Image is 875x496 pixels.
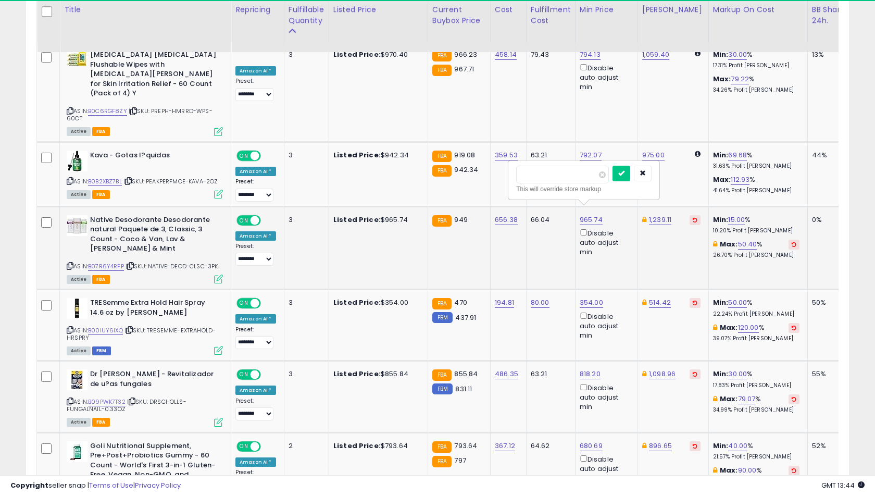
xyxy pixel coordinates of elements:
[495,441,515,451] a: 367.12
[67,441,87,462] img: 41QuWT1swNL._SL40_.jpg
[580,369,601,379] a: 818.20
[235,326,276,350] div: Preset:
[728,150,747,160] a: 69.68
[642,150,665,160] a: 975.00
[259,299,276,308] span: OFF
[67,50,87,66] img: 41DfUdIHVbL._SL40_.jpg
[126,262,218,270] span: | SKU: NATIVE-DEOD-CLSC-3PK
[531,369,567,379] div: 63.21
[720,465,738,475] b: Max:
[531,215,567,225] div: 66.04
[67,418,91,427] span: All listings currently available for purchase on Amazon
[642,49,669,60] a: 1,059.40
[432,369,452,381] small: FBA
[713,75,799,94] div: %
[531,50,567,59] div: 79.43
[432,151,452,162] small: FBA
[738,394,756,404] a: 79.07
[454,150,475,160] span: 919.08
[531,4,571,26] div: Fulfillment Cost
[135,480,181,490] a: Privacy Policy
[67,275,91,284] span: All listings currently available for purchase on Amazon
[333,297,381,307] b: Listed Price:
[432,4,486,26] div: Current Buybox Price
[713,323,799,342] div: %
[88,262,124,271] a: B07R6Y4RFP
[495,215,518,225] a: 656.38
[713,369,729,379] b: Min:
[67,190,91,199] span: All listings currently available for purchase on Amazon
[90,441,217,492] b: Goli Nutritional Supplement, Pre+Post+Probiotics Gummy - 60 Count - World's First 3-in-1 Gluten-F...
[289,4,324,26] div: Fulfillable Quantity
[495,369,518,379] a: 486.35
[728,441,747,451] a: 40.00
[649,369,676,379] a: 1,098.96
[432,383,453,394] small: FBM
[333,298,420,307] div: $354.00
[580,382,630,412] div: Disable auto adjust min
[123,177,218,185] span: | SKU: PEAKPERFMCE-KAVA-2OZ
[67,215,223,283] div: ASIN:
[92,418,110,427] span: FBA
[812,369,846,379] div: 55%
[333,4,423,15] div: Listed Price
[580,227,630,257] div: Disable auto adjust min
[454,215,467,225] span: 949
[642,4,704,15] div: [PERSON_NAME]
[333,369,420,379] div: $855.84
[713,215,799,234] div: %
[731,74,749,84] a: 79.22
[713,441,799,461] div: %
[67,151,87,171] img: 415oyjwcJfL._SL40_.jpg
[580,49,601,60] a: 794.13
[738,465,757,476] a: 90.00
[454,455,466,465] span: 797
[454,369,478,379] span: 855.84
[235,314,276,324] div: Amazon AI *
[495,4,522,15] div: Cost
[713,453,799,461] p: 21.57% Profit [PERSON_NAME]
[90,369,217,391] b: Dr [PERSON_NAME] - Revitalizador de u?as fungales
[235,243,276,266] div: Preset:
[235,398,276,421] div: Preset:
[580,297,603,308] a: 354.00
[454,64,474,74] span: 967.71
[64,4,227,15] div: Title
[235,78,276,101] div: Preset:
[92,275,110,284] span: FBA
[10,481,181,491] div: seller snap | |
[531,441,567,451] div: 64.62
[88,107,127,116] a: B0C6RGF8ZY
[713,298,799,317] div: %
[713,86,799,94] p: 34.26% Profit [PERSON_NAME]
[333,441,420,451] div: $793.64
[67,215,87,236] img: 41Rl2K5UqEL._SL40_.jpg
[454,49,477,59] span: 966.23
[92,127,110,136] span: FBA
[495,297,514,308] a: 194.81
[713,369,799,389] div: %
[454,441,477,451] span: 793.64
[67,107,213,122] span: | SKU: PREPH-HMRRD-WPS-60CT
[713,175,731,184] b: Max:
[259,442,276,451] span: OFF
[495,49,517,60] a: 458.14
[432,298,452,309] small: FBA
[333,50,420,59] div: $970.40
[531,151,567,160] div: 63.21
[731,175,749,185] a: 112.93
[713,382,799,389] p: 17.83% Profit [PERSON_NAME]
[333,215,420,225] div: $965.74
[259,370,276,379] span: OFF
[720,323,738,332] b: Max:
[812,4,850,26] div: BB Share 24h.
[649,441,672,451] a: 896.65
[235,386,276,395] div: Amazon AI *
[713,335,799,342] p: 39.07% Profit [PERSON_NAME]
[88,326,123,335] a: B00IUY6IXQ
[289,50,321,59] div: 3
[259,216,276,225] span: OFF
[812,151,846,160] div: 44%
[580,453,630,483] div: Disable auto adjust min
[235,167,276,176] div: Amazon AI *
